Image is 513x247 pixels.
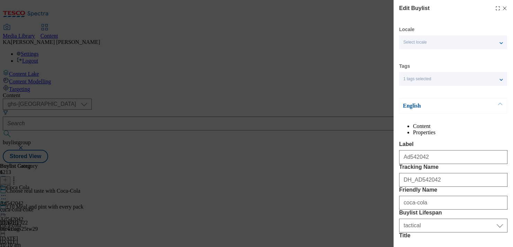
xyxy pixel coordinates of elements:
[399,4,430,12] h4: Edit Buylist
[399,232,507,239] label: Title
[399,164,507,170] label: Tracking Name
[399,187,507,193] label: Friendly Name
[399,150,507,164] input: Enter Label
[413,123,507,129] li: Content
[399,35,507,49] button: Select locale
[413,129,507,136] li: Properties
[399,72,507,86] button: 1 tags selected
[399,173,507,187] input: Enter Tracking Name
[403,102,476,109] p: English
[403,76,431,82] span: 1 tags selected
[403,40,427,45] span: Select locale
[399,210,507,216] label: Buylist Lifespan
[399,196,507,210] input: Enter Friendly Name
[399,141,507,147] label: Label
[399,64,410,68] label: Tags
[399,28,414,31] label: Locale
